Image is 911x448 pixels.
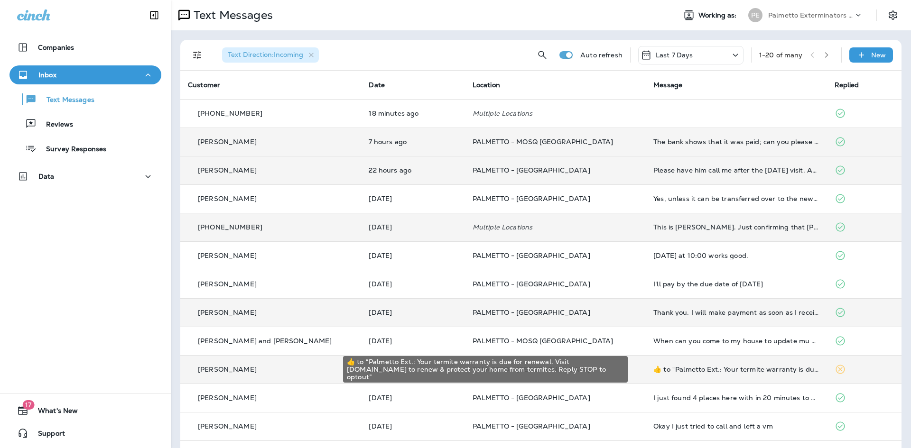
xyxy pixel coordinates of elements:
[38,44,74,51] p: Companies
[198,394,257,402] p: [PERSON_NAME]
[369,394,457,402] p: Oct 13, 2025 01:18 PM
[653,138,819,146] div: The bank shows that it was paid; can you please check again and let me know? Thanks
[653,166,819,174] div: Please have him call me after the Oct 28 visit. And I'd be pleased to meet him in November.
[369,138,457,146] p: Oct 15, 2025 08:56 AM
[198,166,257,174] p: [PERSON_NAME]
[533,46,552,64] button: Search Messages
[188,46,207,64] button: Filters
[369,422,457,430] p: Oct 13, 2025 12:16 PM
[473,251,590,260] span: PALMETTO - [GEOGRAPHIC_DATA]
[748,8,762,22] div: PE
[473,81,500,89] span: Location
[198,110,262,117] p: [PHONE_NUMBER]
[369,309,457,316] p: Oct 13, 2025 07:15 PM
[198,280,257,288] p: [PERSON_NAME]
[343,356,628,383] div: ​👍​ to “ Palmetto Ext.: Your termite warranty is due for renewal. Visit [DOMAIN_NAME] to renew & ...
[198,223,262,231] p: [PHONE_NUMBER]
[198,422,257,430] p: [PERSON_NAME]
[228,50,303,59] span: Text Direction : Incoming
[580,51,623,59] p: Auto refresh
[190,8,273,22] p: Text Messages
[9,138,161,158] button: Survey Responses
[198,138,257,146] p: [PERSON_NAME]
[9,89,161,109] button: Text Messages
[37,96,94,105] p: Text Messages
[473,280,590,288] span: PALMETTO - [GEOGRAPHIC_DATA]
[369,195,457,202] p: Oct 14, 2025 01:42 PM
[369,110,457,117] p: Oct 15, 2025 03:37 PM
[473,166,590,174] span: PALMETTO - [GEOGRAPHIC_DATA]
[222,47,319,63] div: Text Direction:Incoming
[369,223,457,231] p: Oct 14, 2025 10:11 AM
[37,145,106,154] p: Survey Responses
[9,65,161,84] button: Inbox
[369,280,457,288] p: Oct 14, 2025 08:52 AM
[141,6,167,25] button: Collapse Sidebar
[198,252,257,259] p: [PERSON_NAME]
[9,167,161,186] button: Data
[9,114,161,134] button: Reviews
[198,366,257,373] p: [PERSON_NAME]
[653,223,819,231] div: This is Jeff DiPasquale. Just confirming that Hunter will be here this Friday at 10:00 to inspect...
[871,51,886,59] p: New
[653,81,682,89] span: Message
[369,337,457,345] p: Oct 13, 2025 03:49 PM
[473,422,590,430] span: PALMETTO - [GEOGRAPHIC_DATA]
[653,195,819,202] div: Yes, unless it can be transferred over to the new owners both or all three
[884,7,902,24] button: Settings
[28,430,65,441] span: Support
[473,308,590,317] span: PALMETTO - [GEOGRAPHIC_DATA]
[369,81,385,89] span: Date
[37,120,73,129] p: Reviews
[9,38,161,57] button: Companies
[653,280,819,288] div: I'll pay by the due date of 12/23/25
[473,337,614,345] span: PALMETTO - MOSQ [GEOGRAPHIC_DATA]
[473,137,614,146] span: PALMETTO - MOSQ [GEOGRAPHIC_DATA]
[369,166,457,174] p: Oct 14, 2025 05:05 PM
[759,51,803,59] div: 1 - 20 of many
[653,252,819,259] div: Friday at 10:00 works good.
[369,252,457,259] p: Oct 14, 2025 09:34 AM
[653,366,819,373] div: ​👍​ to “ Palmetto Ext.: Your termite warranty is due for renewal. Visit customer.entomobrands.com...
[835,81,859,89] span: Replied
[473,393,590,402] span: PALMETTO - [GEOGRAPHIC_DATA]
[28,407,78,418] span: What's New
[653,422,819,430] div: Okay I just tried to call and left a vm
[38,71,56,79] p: Inbox
[198,309,257,316] p: [PERSON_NAME]
[22,400,34,410] span: 17
[768,11,854,19] p: Palmetto Exterminators LLC
[9,424,161,443] button: Support
[698,11,739,19] span: Working as:
[198,195,257,202] p: [PERSON_NAME]
[473,194,590,203] span: PALMETTO - [GEOGRAPHIC_DATA]
[38,173,55,180] p: Data
[188,81,220,89] span: Customer
[653,309,819,316] div: Thank you. I will make payment as soon as I receive it. Also can I get on the schedule for the ba...
[656,51,693,59] p: Last 7 Days
[653,337,819,345] div: When can you come to my house to update mu property with your excellent service? How about tomorr...
[653,394,819,402] div: I just found 4 places here with in 20 minutes to get your tsa number versus 50 miles in KY. We ca...
[473,223,638,231] p: Multiple Locations
[198,337,332,345] p: [PERSON_NAME] and [PERSON_NAME]
[473,110,638,117] p: Multiple Locations
[9,401,161,420] button: 17What's New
